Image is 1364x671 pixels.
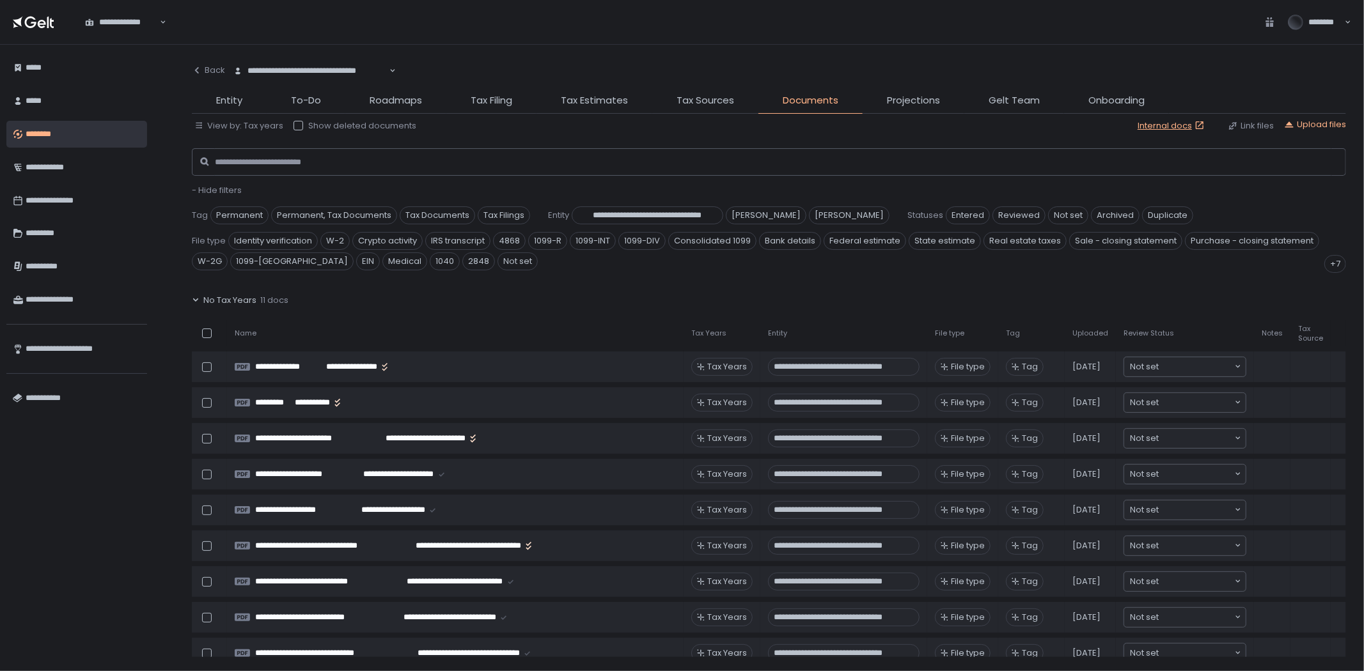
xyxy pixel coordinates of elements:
[1072,540,1101,551] span: [DATE]
[192,252,228,270] span: W-2G
[1228,120,1274,132] button: Link files
[388,65,388,77] input: Search for option
[216,93,242,108] span: Entity
[1185,232,1319,250] span: Purchase - closing statement
[1124,429,1246,448] div: Search for option
[951,647,985,659] span: File type
[946,206,990,224] span: Entered
[1159,396,1234,409] input: Search for option
[235,328,256,338] span: Name
[210,206,269,224] span: Permanent
[260,295,288,306] span: 11 docs
[1130,396,1159,409] span: Not set
[1069,232,1182,250] span: Sale - closing statement
[320,232,350,250] span: W-2
[1022,504,1038,516] span: Tag
[951,433,985,444] span: File type
[707,397,747,408] span: Tax Years
[192,65,225,76] div: Back
[1124,328,1174,338] span: Review Status
[707,540,747,551] span: Tax Years
[203,295,256,306] span: No Tax Years
[1130,611,1159,624] span: Not set
[707,647,747,659] span: Tax Years
[192,185,242,196] button: - Hide filters
[1124,465,1246,484] div: Search for option
[951,576,985,587] span: File type
[1142,206,1193,224] span: Duplicate
[478,206,530,224] span: Tax Filings
[570,232,616,250] span: 1099-INT
[77,8,166,35] div: Search for option
[1072,504,1101,516] span: [DATE]
[498,252,538,270] span: Not set
[951,540,985,551] span: File type
[824,232,906,250] span: Federal estimate
[984,232,1067,250] span: Real estate taxes
[352,232,423,250] span: Crypto activity
[1124,393,1246,412] div: Search for option
[707,433,747,444] span: Tax Years
[707,612,747,623] span: Tax Years
[1284,119,1346,130] button: Upload files
[1130,647,1159,659] span: Not set
[768,328,787,338] span: Entity
[1072,576,1101,587] span: [DATE]
[1022,540,1038,551] span: Tag
[1159,504,1234,516] input: Search for option
[1130,360,1159,373] span: Not set
[1130,539,1159,552] span: Not set
[1022,468,1038,480] span: Tag
[192,235,226,247] span: File type
[951,397,985,408] span: File type
[192,210,208,221] span: Tag
[677,93,734,108] span: Tax Sources
[230,252,354,270] span: 1099-[GEOGRAPHIC_DATA]
[707,468,747,480] span: Tax Years
[1262,328,1283,338] span: Notes
[1022,612,1038,623] span: Tag
[887,93,940,108] span: Projections
[1072,612,1101,623] span: [DATE]
[548,210,569,221] span: Entity
[561,93,628,108] span: Tax Estimates
[707,361,747,373] span: Tax Years
[1006,328,1020,338] span: Tag
[1124,536,1246,555] div: Search for option
[759,232,821,250] span: Bank details
[370,93,422,108] span: Roadmaps
[1072,361,1101,373] span: [DATE]
[951,612,985,623] span: File type
[907,210,943,221] span: Statuses
[1130,468,1159,481] span: Not set
[225,58,396,84] div: Search for option
[1324,255,1346,273] div: +7
[1022,576,1038,587] span: Tag
[909,232,981,250] span: State estimate
[1159,360,1234,373] input: Search for option
[271,206,397,224] span: Permanent, Tax Documents
[493,232,526,250] span: 4868
[1159,539,1234,552] input: Search for option
[809,206,890,224] span: [PERSON_NAME]
[1159,647,1234,659] input: Search for option
[1022,647,1038,659] span: Tag
[618,232,666,250] span: 1099-DIV
[1072,468,1101,480] span: [DATE]
[1124,357,1246,376] div: Search for option
[425,232,490,250] span: IRS transcript
[707,576,747,587] span: Tax Years
[726,206,806,224] span: [PERSON_NAME]
[668,232,756,250] span: Consolidated 1099
[989,93,1040,108] span: Gelt Team
[528,232,567,250] span: 1099-R
[1022,433,1038,444] span: Tag
[194,120,283,132] button: View by: Tax years
[1124,572,1246,591] div: Search for option
[951,361,985,373] span: File type
[992,206,1046,224] span: Reviewed
[1159,468,1234,481] input: Search for option
[1138,120,1207,132] a: Internal docs
[291,93,321,108] span: To-Do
